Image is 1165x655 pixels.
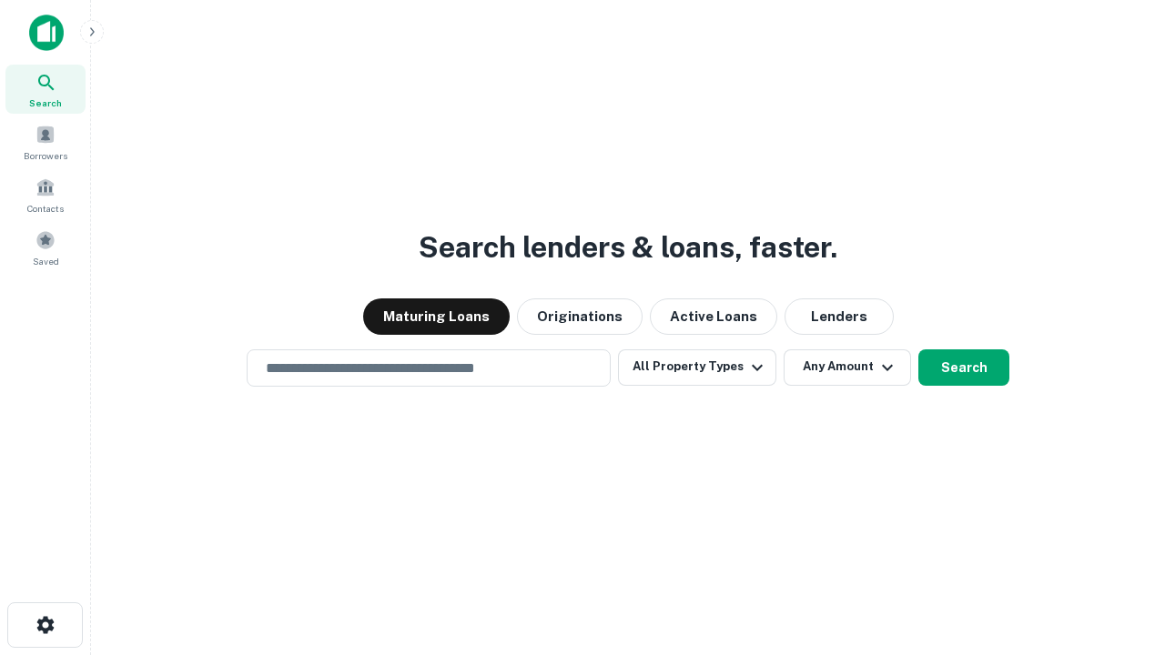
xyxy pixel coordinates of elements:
[1074,509,1165,597] iframe: Chat Widget
[785,298,894,335] button: Lenders
[5,65,86,114] a: Search
[517,298,643,335] button: Originations
[784,349,911,386] button: Any Amount
[24,148,67,163] span: Borrowers
[33,254,59,268] span: Saved
[650,298,777,335] button: Active Loans
[5,170,86,219] a: Contacts
[29,15,64,51] img: capitalize-icon.png
[5,117,86,166] a: Borrowers
[5,223,86,272] a: Saved
[363,298,510,335] button: Maturing Loans
[618,349,776,386] button: All Property Types
[419,226,837,269] h3: Search lenders & loans, faster.
[27,201,64,216] span: Contacts
[918,349,1009,386] button: Search
[29,96,62,110] span: Search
